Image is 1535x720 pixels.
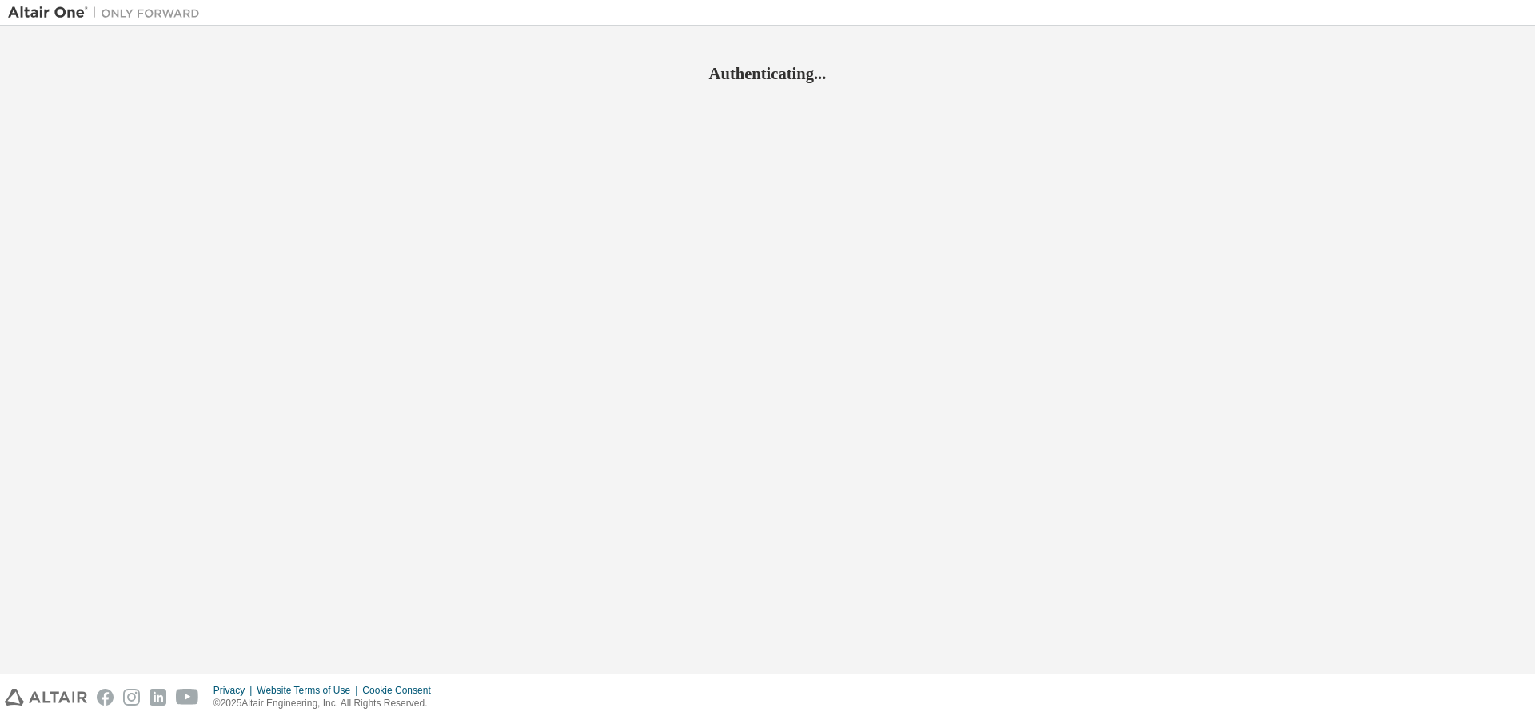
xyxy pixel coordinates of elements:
[213,684,257,697] div: Privacy
[123,689,140,706] img: instagram.svg
[213,697,441,710] p: © 2025 Altair Engineering, Inc. All Rights Reserved.
[8,63,1527,84] h2: Authenticating...
[362,684,440,697] div: Cookie Consent
[5,689,87,706] img: altair_logo.svg
[257,684,362,697] div: Website Terms of Use
[176,689,199,706] img: youtube.svg
[97,689,114,706] img: facebook.svg
[150,689,166,706] img: linkedin.svg
[8,5,208,21] img: Altair One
